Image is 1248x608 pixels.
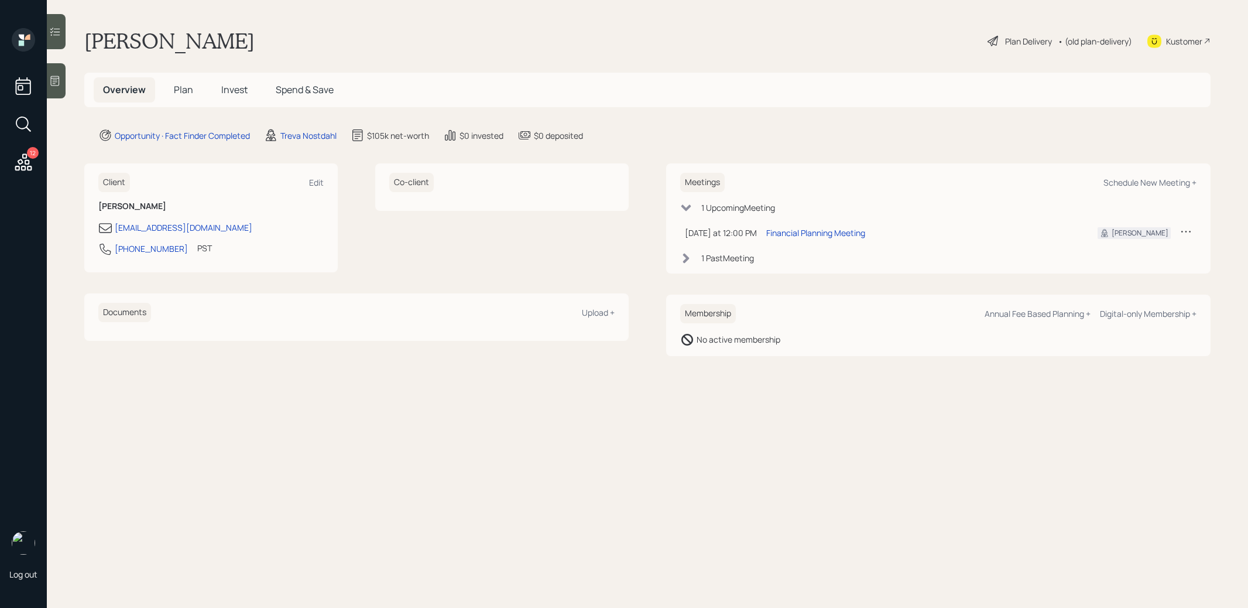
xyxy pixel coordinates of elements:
[766,227,865,239] div: Financial Planning Meeting
[1005,35,1052,47] div: Plan Delivery
[1058,35,1132,47] div: • (old plan-delivery)
[697,333,780,346] div: No active membership
[701,252,754,264] div: 1 Past Meeting
[1112,228,1168,238] div: [PERSON_NAME]
[84,28,255,54] h1: [PERSON_NAME]
[367,129,429,142] div: $105k net-worth
[309,177,324,188] div: Edit
[98,201,324,211] h6: [PERSON_NAME]
[9,569,37,580] div: Log out
[985,308,1091,319] div: Annual Fee Based Planning +
[98,303,151,322] h6: Documents
[701,201,775,214] div: 1 Upcoming Meeting
[389,173,434,192] h6: Co-client
[27,147,39,159] div: 12
[98,173,130,192] h6: Client
[115,242,188,255] div: [PHONE_NUMBER]
[280,129,337,142] div: Treva Nostdahl
[115,129,250,142] div: Opportunity · Fact Finder Completed
[460,129,503,142] div: $0 invested
[197,242,212,254] div: PST
[12,531,35,555] img: treva-nostdahl-headshot.png
[680,304,736,323] h6: Membership
[221,83,248,96] span: Invest
[1103,177,1196,188] div: Schedule New Meeting +
[276,83,334,96] span: Spend & Save
[1166,35,1202,47] div: Kustomer
[685,227,757,239] div: [DATE] at 12:00 PM
[534,129,583,142] div: $0 deposited
[1100,308,1196,319] div: Digital-only Membership +
[103,83,146,96] span: Overview
[582,307,615,318] div: Upload +
[115,221,252,234] div: [EMAIL_ADDRESS][DOMAIN_NAME]
[174,83,193,96] span: Plan
[680,173,725,192] h6: Meetings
